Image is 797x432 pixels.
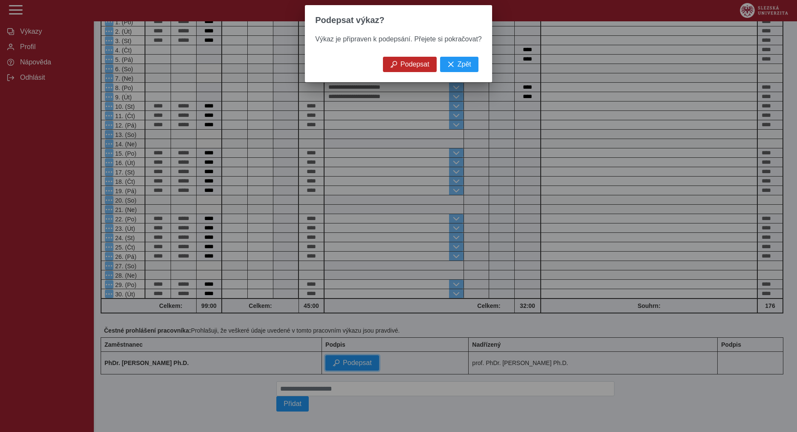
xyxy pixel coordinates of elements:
[383,57,437,72] button: Podepsat
[440,57,478,72] button: Zpět
[458,61,471,68] span: Zpět
[315,15,384,25] span: Podepsat výkaz?
[400,61,429,68] span: Podepsat
[315,35,481,43] span: Výkaz je připraven k podepsání. Přejete si pokračovat?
